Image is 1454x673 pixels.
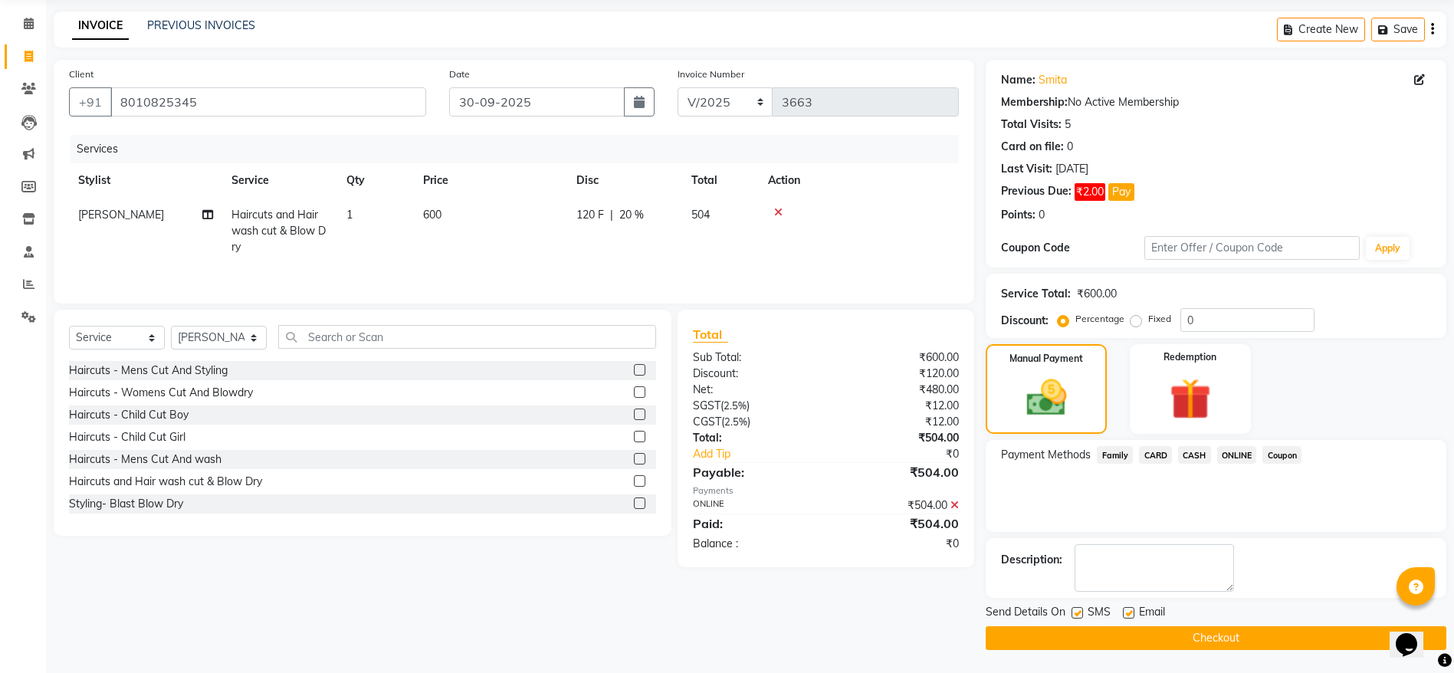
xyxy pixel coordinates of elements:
div: ₹12.00 [826,414,971,430]
div: Services [71,135,970,163]
div: Haircuts - Mens Cut And wash [69,451,222,468]
input: Search or Scan [278,325,656,349]
div: Payments [693,484,959,497]
div: ONLINE [681,497,826,514]
span: ONLINE [1217,446,1257,464]
span: CGST [693,415,721,428]
span: 20 % [619,207,644,223]
span: 120 F [576,207,604,223]
div: 0 [1039,207,1045,223]
div: ₹504.00 [826,497,971,514]
label: Redemption [1164,350,1216,364]
div: Coupon Code [1001,240,1144,256]
span: 600 [423,208,441,222]
button: +91 [69,87,112,117]
div: Haircuts - Child Cut Girl [69,429,185,445]
div: Haircuts - Mens Cut And Styling [69,363,228,379]
div: Discount: [681,366,826,382]
div: ( ) [681,414,826,430]
div: No Active Membership [1001,94,1431,110]
div: Styling- Blast Blow Dry [69,496,183,512]
th: Disc [567,163,682,198]
button: Create New [1277,18,1365,41]
span: Send Details On [986,604,1065,623]
div: 0 [1067,139,1073,155]
span: Payment Methods [1001,447,1091,463]
span: CASH [1178,446,1211,464]
div: Service Total: [1001,286,1071,302]
label: Percentage [1075,312,1124,326]
span: | [610,207,613,223]
div: ₹600.00 [826,350,971,366]
div: ₹504.00 [826,463,971,481]
button: Apply [1366,237,1410,260]
div: Net: [681,382,826,398]
div: Points: [1001,207,1036,223]
div: Total Visits: [1001,117,1062,133]
label: Client [69,67,94,81]
div: 5 [1065,117,1071,133]
div: Card on file: [1001,139,1064,155]
div: ₹0 [826,536,971,552]
th: Service [222,163,337,198]
span: SMS [1088,604,1111,623]
div: Payable: [681,463,826,481]
button: Pay [1108,183,1134,201]
span: [PERSON_NAME] [78,208,164,222]
button: Checkout [986,626,1446,650]
th: Stylist [69,163,222,198]
th: Price [414,163,567,198]
span: SGST [693,399,720,412]
span: 504 [691,208,710,222]
div: Description: [1001,552,1062,568]
div: Last Visit: [1001,161,1052,177]
div: [DATE] [1055,161,1088,177]
div: Name: [1001,72,1036,88]
div: ₹600.00 [1077,286,1117,302]
div: Sub Total: [681,350,826,366]
input: Search by Name/Mobile/Email/Code [110,87,426,117]
div: Total: [681,430,826,446]
span: 2.5% [724,399,747,412]
a: PREVIOUS INVOICES [147,18,255,32]
a: Add Tip [681,446,850,462]
a: Smita [1039,72,1067,88]
div: ₹504.00 [826,430,971,446]
div: Haircuts - Womens Cut And Blowdry [69,385,253,401]
img: _gift.svg [1157,373,1224,425]
div: ₹0 [850,446,970,462]
div: Haircuts - Child Cut Boy [69,407,189,423]
th: Qty [337,163,414,198]
label: Manual Payment [1009,352,1083,366]
div: Discount: [1001,313,1049,329]
div: Paid: [681,514,826,533]
span: 2.5% [724,415,747,428]
img: _cash.svg [1014,375,1079,421]
div: Previous Due: [1001,183,1072,201]
label: Fixed [1148,312,1171,326]
div: ₹504.00 [826,514,971,533]
div: Membership: [1001,94,1068,110]
span: Haircuts and Hair wash cut & Blow Dry [231,208,326,254]
span: Coupon [1262,446,1301,464]
span: Total [693,327,728,343]
label: Date [449,67,470,81]
span: 1 [346,208,353,222]
th: Total [682,163,759,198]
button: Save [1371,18,1425,41]
span: Family [1097,446,1133,464]
th: Action [759,163,959,198]
span: CARD [1139,446,1172,464]
span: ₹2.00 [1075,183,1105,201]
div: ₹480.00 [826,382,971,398]
div: Balance : [681,536,826,552]
div: ( ) [681,398,826,414]
a: INVOICE [72,12,129,40]
div: Haircuts and Hair wash cut & Blow Dry [69,474,262,490]
iframe: chat widget [1390,612,1439,658]
div: ₹12.00 [826,398,971,414]
input: Enter Offer / Coupon Code [1144,236,1359,260]
span: Email [1139,604,1165,623]
label: Invoice Number [678,67,744,81]
div: ₹120.00 [826,366,971,382]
